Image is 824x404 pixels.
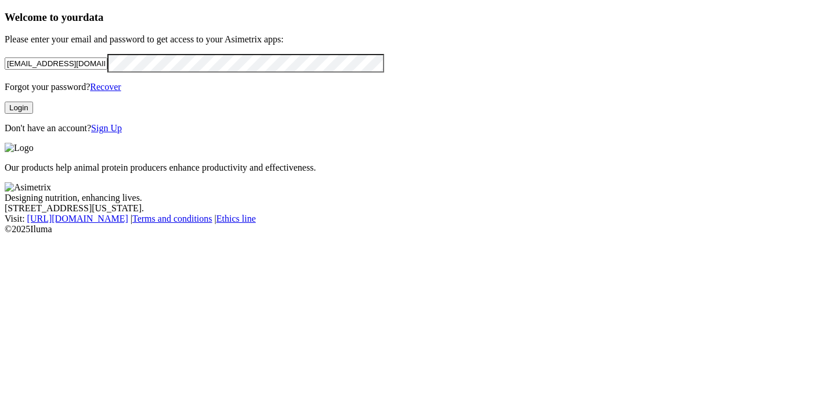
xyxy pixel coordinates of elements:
[5,214,819,224] div: Visit : | |
[5,34,819,45] p: Please enter your email and password to get access to your Asimetrix apps:
[83,11,103,23] span: data
[5,82,819,92] p: Forgot your password?
[132,214,212,223] a: Terms and conditions
[5,182,51,193] img: Asimetrix
[5,224,819,235] div: © 2025 Iluma
[5,11,819,24] h3: Welcome to your
[90,82,121,92] a: Recover
[5,203,819,214] div: [STREET_ADDRESS][US_STATE].
[5,57,107,70] input: Your email
[27,214,128,223] a: [URL][DOMAIN_NAME]
[5,193,819,203] div: Designing nutrition, enhancing lives.
[5,123,819,134] p: Don't have an account?
[5,163,819,173] p: Our products help animal protein producers enhance productivity and effectiveness.
[216,214,256,223] a: Ethics line
[91,123,122,133] a: Sign Up
[5,143,34,153] img: Logo
[5,102,33,114] button: Login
